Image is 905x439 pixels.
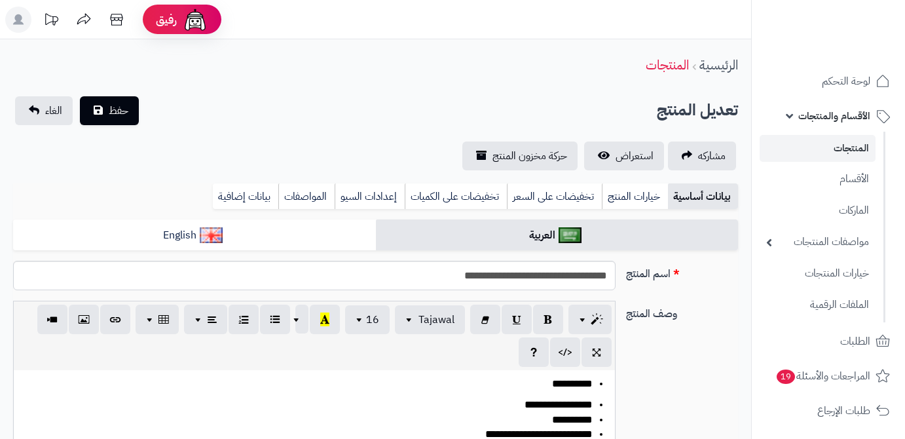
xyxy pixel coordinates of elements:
[405,183,507,210] a: تخفيضات على الكميات
[109,103,128,119] span: حفظ
[760,165,876,193] a: الأقسام
[621,261,743,282] label: اسم المنتج
[13,220,376,252] a: English
[366,312,379,328] span: 16
[698,148,726,164] span: مشاركه
[668,183,738,210] a: بيانات أساسية
[760,66,897,97] a: لوحة التحكم
[668,142,736,170] a: مشاركه
[777,370,795,384] span: 19
[45,103,62,119] span: الغاء
[840,332,870,351] span: الطلبات
[822,72,870,90] span: لوحة التحكم
[559,227,582,243] img: العربية
[816,37,893,64] img: logo-2.png
[602,183,668,210] a: خيارات المنتج
[418,312,454,328] span: Tajawal
[760,228,876,256] a: مواصفات المنتجات
[760,360,897,392] a: المراجعات والأسئلة19
[200,227,223,243] img: English
[278,183,335,210] a: المواصفات
[345,305,390,334] button: 16
[760,259,876,288] a: خيارات المنتجات
[15,96,73,125] a: الغاء
[462,142,578,170] a: حركة مخزون المنتج
[646,55,689,75] a: المنتجات
[376,220,739,252] a: العربية
[760,197,876,225] a: الماركات
[621,301,743,322] label: وصف المنتج
[657,97,738,124] h2: تعديل المنتج
[182,7,208,33] img: ai-face.png
[775,367,870,385] span: المراجعات والأسئلة
[584,142,664,170] a: استعراض
[616,148,654,164] span: استعراض
[80,96,139,125] button: حفظ
[817,402,870,420] span: طلبات الإرجاع
[492,148,567,164] span: حركة مخزون المنتج
[699,55,738,75] a: الرئيسية
[156,12,177,28] span: رفيق
[760,135,876,162] a: المنتجات
[507,183,602,210] a: تخفيضات على السعر
[395,305,465,334] button: Tajawal
[760,395,897,427] a: طلبات الإرجاع
[798,107,870,125] span: الأقسام والمنتجات
[35,7,67,36] a: تحديثات المنصة
[335,183,405,210] a: إعدادات السيو
[760,326,897,357] a: الطلبات
[213,183,278,210] a: بيانات إضافية
[760,291,876,319] a: الملفات الرقمية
